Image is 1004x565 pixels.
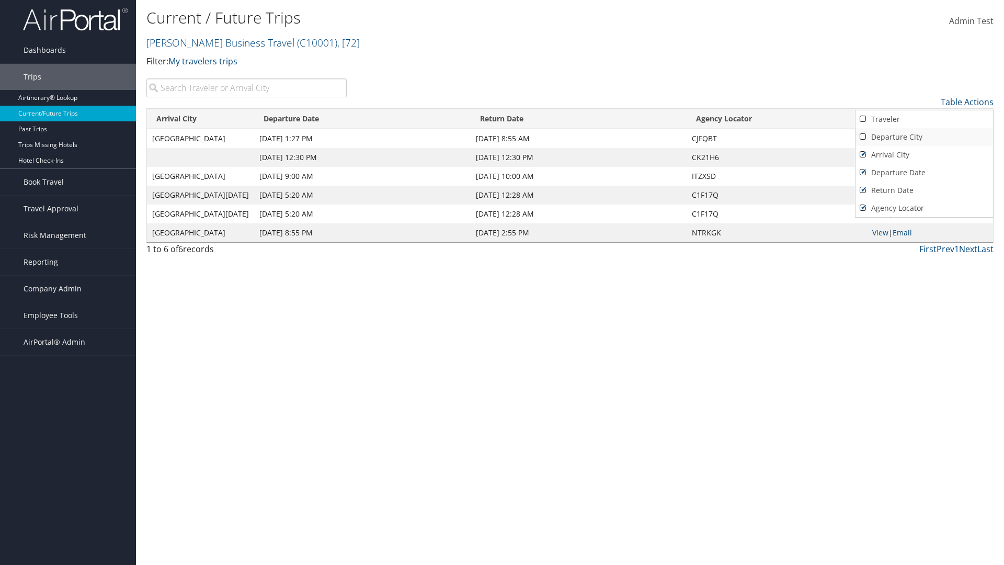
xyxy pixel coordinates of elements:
[24,222,86,248] span: Risk Management
[855,110,993,128] a: Traveler
[23,7,128,31] img: airportal-logo.png
[24,37,66,63] span: Dashboards
[855,182,993,199] a: Return Date
[855,146,993,164] a: Arrival City
[855,199,993,217] a: Agency Locator
[855,164,993,182] a: Departure Date
[24,169,64,195] span: Book Travel
[24,249,58,275] span: Reporting
[24,302,78,329] span: Employee Tools
[24,276,82,302] span: Company Admin
[24,64,41,90] span: Trips
[24,329,85,355] span: AirPortal® Admin
[24,196,78,222] span: Travel Approval
[855,128,993,146] a: Departure City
